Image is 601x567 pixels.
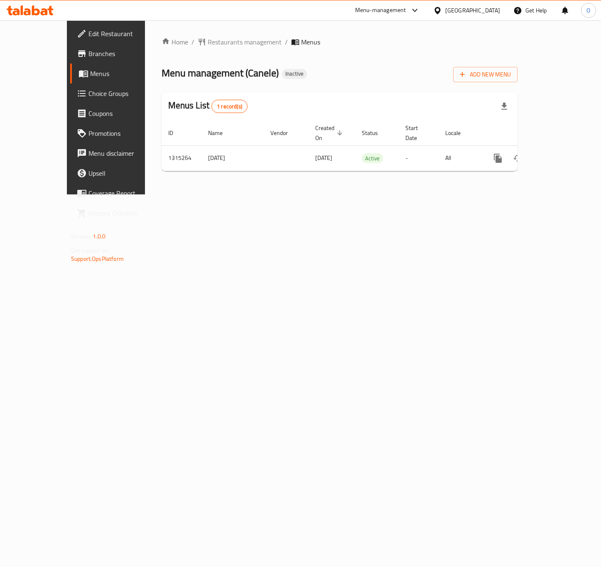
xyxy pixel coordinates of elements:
[586,6,590,15] span: O
[70,183,167,203] a: Coverage Report
[355,5,406,15] div: Menu-management
[211,100,248,113] div: Total records count
[282,69,307,79] div: Inactive
[88,108,161,118] span: Coupons
[88,168,161,178] span: Upsell
[445,6,500,15] div: [GEOGRAPHIC_DATA]
[198,37,282,47] a: Restaurants management
[405,123,429,143] span: Start Date
[90,69,161,79] span: Menus
[191,37,194,47] li: /
[445,128,471,138] span: Locale
[270,128,299,138] span: Vendor
[162,64,279,82] span: Menu management ( Canele )
[71,245,109,256] span: Get support on:
[88,49,161,59] span: Branches
[362,153,383,163] div: Active
[481,120,574,146] th: Actions
[494,96,514,116] div: Export file
[208,37,282,47] span: Restaurants management
[88,148,161,158] span: Menu disclaimer
[162,120,574,171] table: enhanced table
[70,103,167,123] a: Coupons
[453,67,518,82] button: Add New Menu
[88,128,161,138] span: Promotions
[488,148,508,168] button: more
[201,145,264,171] td: [DATE]
[70,64,167,83] a: Menus
[88,208,161,218] span: Grocery Checklist
[162,145,201,171] td: 1315264
[70,24,167,44] a: Edit Restaurant
[93,231,105,242] span: 1.0.0
[285,37,288,47] li: /
[168,128,184,138] span: ID
[301,37,320,47] span: Menus
[208,128,233,138] span: Name
[71,231,91,242] span: Version:
[508,148,528,168] button: Change Status
[70,123,167,143] a: Promotions
[88,88,161,98] span: Choice Groups
[212,103,247,110] span: 1 record(s)
[315,123,345,143] span: Created On
[162,37,518,47] nav: breadcrumb
[88,188,161,198] span: Coverage Report
[70,83,167,103] a: Choice Groups
[362,128,389,138] span: Status
[70,203,167,223] a: Grocery Checklist
[315,152,332,163] span: [DATE]
[70,143,167,163] a: Menu disclaimer
[168,99,248,113] h2: Menus List
[460,69,511,80] span: Add New Menu
[70,44,167,64] a: Branches
[70,163,167,183] a: Upsell
[162,37,188,47] a: Home
[71,253,124,264] a: Support.OpsPlatform
[439,145,481,171] td: All
[362,154,383,163] span: Active
[282,70,307,77] span: Inactive
[88,29,161,39] span: Edit Restaurant
[399,145,439,171] td: -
